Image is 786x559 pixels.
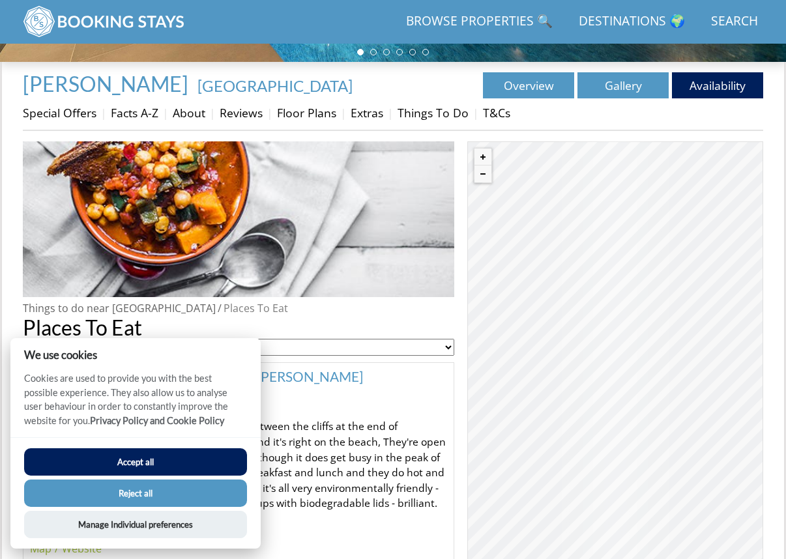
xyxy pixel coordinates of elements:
a: Facts A-Z [111,105,158,121]
a: Gallery [577,72,669,98]
a: Things to do near [GEOGRAPHIC_DATA] [23,301,216,315]
button: Zoom in [474,149,491,165]
a: Website [62,541,102,556]
a: [PERSON_NAME] [23,71,192,96]
a: Things To Do [398,105,469,121]
a: Search [706,7,763,36]
a: [GEOGRAPHIC_DATA] [197,76,353,95]
a: Overview [483,72,574,98]
a: About [173,105,205,121]
a: Floor Plans [277,105,336,121]
h1: Places To Eat [23,316,454,339]
span: - [192,76,353,95]
a: Special Offers [23,105,96,121]
a: Browse Properties 🔍 [401,7,558,36]
button: Accept all [24,448,247,476]
span: [PERSON_NAME] [23,71,188,96]
a: Map [30,541,51,556]
a: Places To Eat [224,301,288,315]
a: Availability [672,72,763,98]
button: Reject all [24,480,247,507]
img: BookingStays [23,5,186,38]
h2: We use cookies [10,349,261,361]
a: Destinations 🌍 [574,7,690,36]
a: T&Cs [483,105,510,121]
button: Manage Individual preferences [24,511,247,538]
a: Privacy Policy and Cookie Policy [90,415,224,426]
button: Zoom out [474,165,491,182]
a: Reviews [220,105,263,121]
p: Cookies are used to provide you with the best possible experience. They also allow us to analyse ... [10,371,261,437]
a: Extras [351,105,383,121]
